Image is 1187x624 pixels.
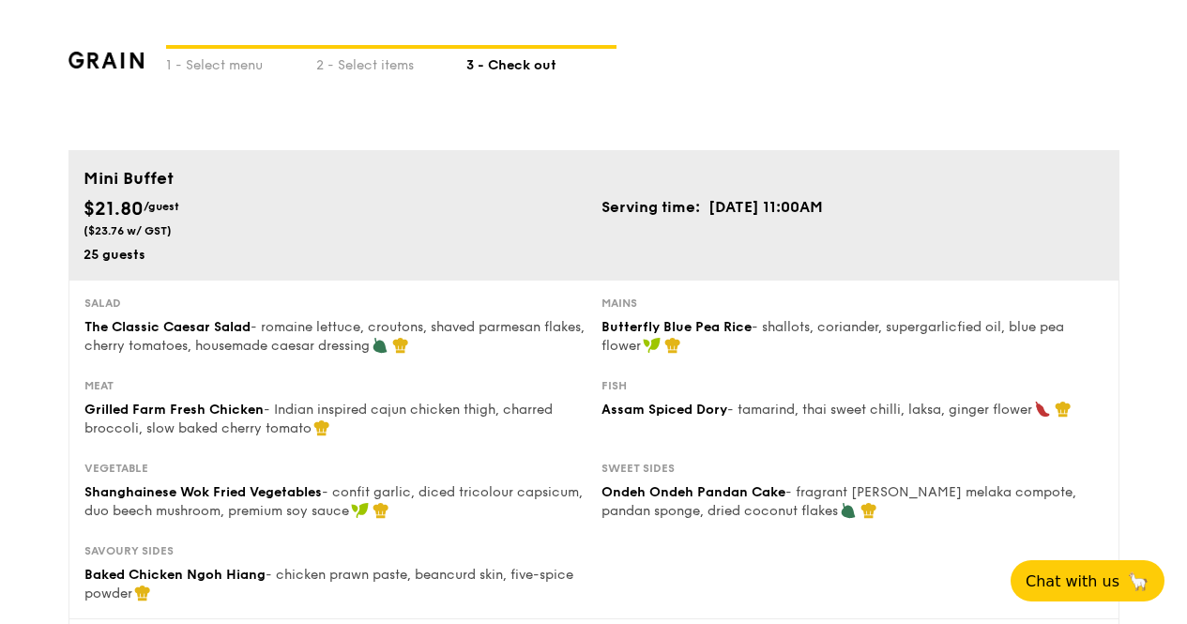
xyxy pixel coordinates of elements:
img: icon-chef-hat.a58ddaea.svg [392,337,409,354]
span: $21.80 [84,198,144,221]
img: icon-chef-hat.a58ddaea.svg [313,419,330,436]
div: Meat [84,378,586,393]
img: icon-spicy.37a8142b.svg [1034,401,1051,418]
img: grain-logotype.1cdc1e11.png [68,52,145,68]
span: Assam Spiced Dory [601,402,727,418]
img: icon-chef-hat.a58ddaea.svg [1055,401,1072,418]
div: Mini Buffet [84,165,1104,191]
td: Serving time: [601,195,708,220]
span: 🦙 [1127,571,1149,592]
span: Baked Chicken Ngoh Hiang [84,567,266,583]
div: 3 - Check out [466,49,616,75]
span: Butterfly Blue Pea Rice [601,319,752,335]
span: - fragrant [PERSON_NAME] melaka compote, pandan sponge, dried coconut flakes [601,484,1076,519]
button: Chat with us🦙 [1011,560,1164,601]
img: icon-chef-hat.a58ddaea.svg [664,337,681,354]
span: - chicken prawn paste, beancurd skin, five-spice powder [84,567,573,601]
div: Mains [601,296,1103,311]
img: icon-chef-hat.a58ddaea.svg [373,502,389,519]
img: icon-vegan.f8ff3823.svg [351,502,370,519]
img: icon-chef-hat.a58ddaea.svg [134,585,151,601]
div: 25 guests [84,246,586,265]
span: ($23.76 w/ GST) [84,224,172,237]
span: - shallots, coriander, supergarlicfied oil, blue pea flower [601,319,1064,354]
span: Grilled Farm Fresh Chicken [84,402,264,418]
img: icon-vegan.f8ff3823.svg [643,337,662,354]
div: 1 - Select menu [166,49,316,75]
img: icon-vegetarian.fe4039eb.svg [372,337,388,354]
span: Shanghainese Wok Fried Vegetables [84,484,322,500]
div: Sweet sides [601,461,1103,476]
span: - confit garlic, diced tricolour capsicum, duo beech mushroom, premium soy sauce [84,484,583,519]
div: Fish [601,378,1103,393]
div: 2 - Select items [316,49,466,75]
img: icon-chef-hat.a58ddaea.svg [860,502,877,519]
span: - romaine lettuce, croutons, shaved parmesan flakes, cherry tomatoes, housemade caesar dressing [84,319,585,354]
div: Savoury sides [84,543,586,558]
div: Vegetable [84,461,586,476]
span: - tamarind, thai sweet chilli, laksa, ginger flower [727,402,1032,418]
span: The Classic Caesar Salad [84,319,251,335]
span: - Indian inspired cajun chicken thigh, charred broccoli, slow baked cherry tomato [84,402,553,436]
span: /guest [144,200,179,213]
span: Ondeh Ondeh Pandan Cake [601,484,785,500]
div: Salad [84,296,586,311]
img: icon-vegetarian.fe4039eb.svg [840,502,857,519]
td: [DATE] 11:00AM [708,195,824,220]
span: Chat with us [1026,572,1119,590]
